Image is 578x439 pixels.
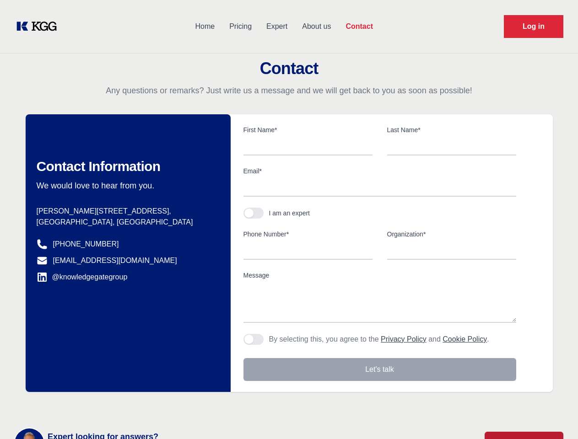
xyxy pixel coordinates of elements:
a: Privacy Policy [381,335,427,343]
button: Let's talk [243,358,516,381]
a: Pricing [222,15,259,38]
p: Any questions or remarks? Just write us a message and we will get back to you as soon as possible! [11,85,567,96]
p: We would love to hear from you. [37,180,216,191]
a: @knowledgegategroup [37,272,128,283]
a: About us [295,15,338,38]
label: Last Name* [387,125,516,134]
div: I am an expert [269,209,310,218]
h2: Contact Information [37,158,216,175]
a: Expert [259,15,295,38]
label: Organization* [387,230,516,239]
a: [EMAIL_ADDRESS][DOMAIN_NAME] [53,255,177,266]
label: First Name* [243,125,373,134]
a: [PHONE_NUMBER] [53,239,119,250]
p: By selecting this, you agree to the and . [269,334,489,345]
a: Contact [338,15,380,38]
label: Message [243,271,516,280]
a: Home [188,15,222,38]
a: Cookie Policy [443,335,487,343]
a: KOL Knowledge Platform: Talk to Key External Experts (KEE) [15,19,64,34]
label: Phone Number* [243,230,373,239]
p: [PERSON_NAME][STREET_ADDRESS], [37,206,216,217]
h2: Contact [11,59,567,78]
label: Email* [243,166,516,176]
iframe: Chat Widget [532,395,578,439]
p: [GEOGRAPHIC_DATA], [GEOGRAPHIC_DATA] [37,217,216,228]
a: Request Demo [504,15,563,38]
